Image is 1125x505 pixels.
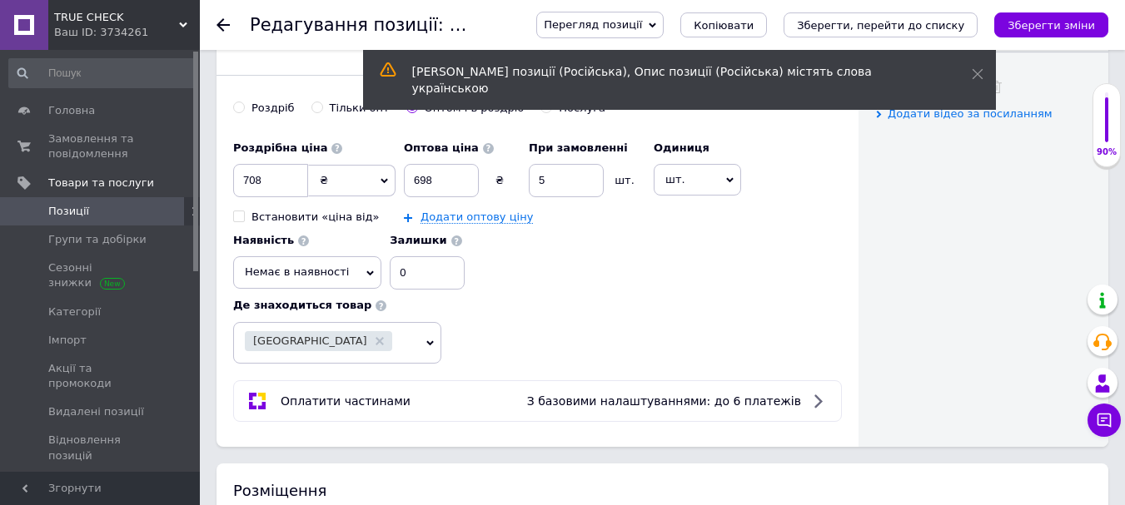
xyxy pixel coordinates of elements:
[994,12,1108,37] button: Зберегти зміни
[125,18,167,31] strong: шапкою
[182,18,261,31] strong: The North Face
[251,101,295,116] div: Роздріб
[654,141,741,156] label: Одиниця
[50,205,245,240] li: ширина 19 см добре тягнеться до 30см.
[479,173,520,188] div: ₴
[245,265,349,278] span: Немає в наявності
[54,10,179,25] span: TRUE CHECK
[281,394,411,408] span: Оплатити частинами
[48,176,154,191] span: Товари та послуги
[404,164,479,197] input: 0
[50,187,245,205] li: висота 20 см.
[233,480,1092,501] div: Розміщення
[17,17,278,121] p: Будь в тренді разом з від ! Модель вдало вписується в спортивний та міський стиль, доповнюючи тві...
[390,256,465,290] input: -
[251,210,380,225] div: Встановити «ціна від»
[54,25,200,40] div: Ваш ID: 3734261
[48,404,144,419] span: Видалені позиції
[48,333,87,348] span: Імпорт
[888,107,1053,120] span: Додати відео за посиланням
[17,161,57,174] strong: Розмір:
[529,141,645,156] label: При замовленні
[404,141,479,154] b: Оптова ціна
[529,164,604,197] input: 0
[421,210,533,224] a: Додати оптову ціну
[1093,146,1120,158] div: 90%
[320,174,328,186] span: ₴
[253,335,367,346] span: [GEOGRAPHIC_DATA]
[390,234,446,246] b: Залишки
[233,299,371,311] b: Де знаходиться товар
[8,58,197,88] input: Пошук
[233,234,294,246] b: Наявність
[217,18,230,32] div: Повернутися назад
[48,361,154,391] span: Акції та промокоди
[784,12,978,37] button: Зберегти, перейти до списку
[694,19,754,32] span: Копіювати
[48,260,154,290] span: Сезонні знижки
[48,103,95,118] span: Головна
[233,164,308,197] input: 0
[17,105,69,117] strong: Матеріал:
[330,101,390,116] div: Тільки опт
[680,12,767,37] button: Копіювати
[17,17,278,240] body: Редактор, 2E5B3B19-7410-44E5-91E4-7E2ADC24AEE8
[48,304,101,319] span: Категорії
[48,433,154,463] span: Відновлення позицій
[527,394,801,408] span: З базовими налаштуваннями: до 6 платежів
[48,131,154,161] span: Замовлення та повідомлення
[250,15,943,35] h1: Редагування позиції: Шапка The North Face TNF black one size колір чорний
[1088,404,1121,437] button: Чат з покупцем
[1093,83,1121,167] div: 90% Якість заповнення
[48,204,89,219] span: Позиції
[17,17,278,240] body: Редактор, 4E950461-5230-4332-930F-52CE2DD7F07D
[1008,19,1095,32] i: Зберегти зміни
[797,19,964,32] i: Зберегти, перейти до списку
[544,18,642,31] span: Перегляд позиції
[654,164,741,196] span: шт.
[50,131,245,149] li: 100% котон
[233,141,327,154] b: Роздрібна ціна
[48,232,147,247] span: Групи та добірки
[604,173,645,188] div: шт.
[412,63,930,97] div: [PERSON_NAME] позиції (Російська), Опис позиції (Російська) містять слова українською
